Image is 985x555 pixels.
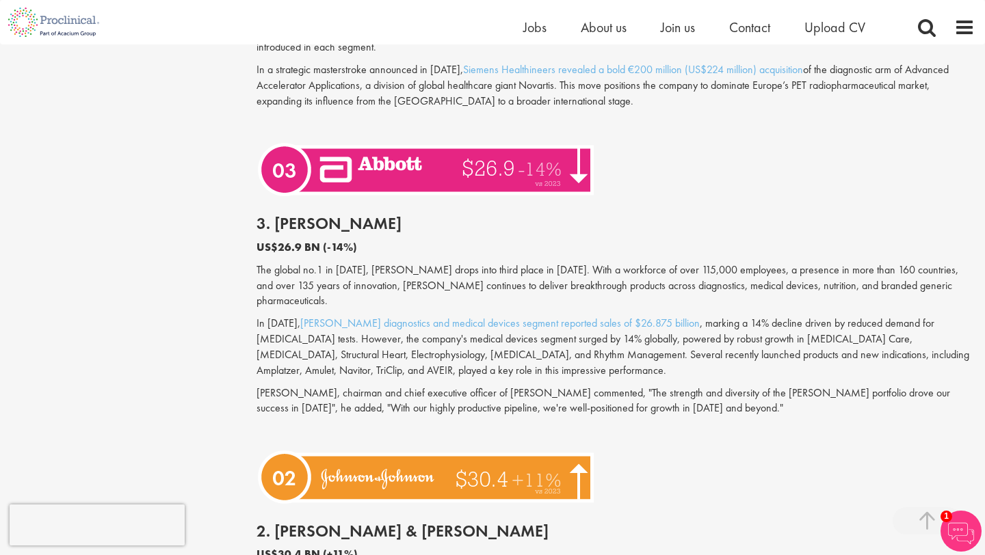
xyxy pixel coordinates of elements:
[257,385,975,417] p: [PERSON_NAME], chairman and chief executive officer of [PERSON_NAME] commented, "The strength and...
[257,240,357,254] b: US$26.9 BN (-14%)
[257,262,975,310] p: The global no.1 in [DATE], [PERSON_NAME] drops into third place in [DATE]. With a workforce of ov...
[257,62,975,109] p: In a strategic masterstroke announced in [DATE], of the diagnostic arm of Advanced Accelerator Ap...
[257,522,975,540] h2: 2. [PERSON_NAME] & [PERSON_NAME]
[581,18,627,36] a: About us
[941,511,982,552] img: Chatbot
[941,511,952,522] span: 1
[463,62,803,77] a: Siemens Healthineers revealed a bold €200 million (US$224 million) acquisition
[523,18,547,36] a: Jobs
[300,316,700,330] a: [PERSON_NAME] diagnostics and medical devices segment reported sales of $26.875 billion
[729,18,770,36] a: Contact
[257,316,975,378] p: In [DATE], , marking a 14% decline driven by reduced demand for [MEDICAL_DATA] tests. However, th...
[10,504,185,545] iframe: reCAPTCHA
[661,18,695,36] a: Join us
[257,215,975,232] h2: 3. [PERSON_NAME]
[804,18,865,36] a: Upload CV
